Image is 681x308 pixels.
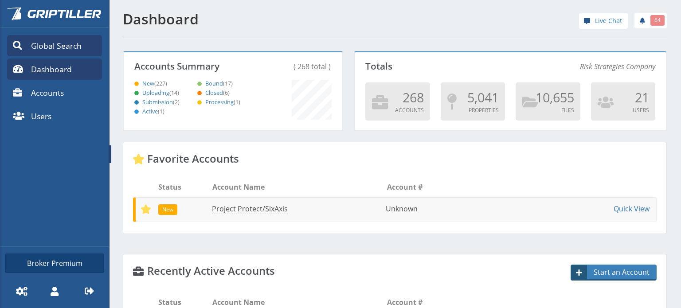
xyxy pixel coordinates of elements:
p: Files [522,106,574,114]
p: Accounts Summary [134,61,245,71]
span: Global Search [31,40,82,51]
span: 21 [635,89,649,106]
span: 64 [654,16,661,24]
span: Uploading [131,89,179,97]
p: Users [597,106,649,114]
span: (2) [173,98,180,106]
p: Totals [365,61,505,71]
span: Active [131,108,164,115]
div: help [579,13,628,31]
span: Start an Account [588,267,656,277]
a: Dashboard [7,58,102,80]
span: Bound [194,80,233,87]
span: 10,655 [536,89,574,106]
button: Start an Account [571,265,657,281]
a: Uploading(14) [131,89,179,97]
div: ( 268 total ) [256,61,332,72]
span: Processing [194,98,240,106]
a: Live Chat [579,13,628,29]
span: Users [31,110,51,122]
a: Bound(17) [194,79,233,87]
span: (1) [234,98,240,106]
a: 64 [634,13,667,28]
a: Submission(2) [131,98,180,106]
span: 5,041 [467,89,499,106]
a: Quick View [614,204,650,214]
span: Live Chat [595,16,622,26]
h4: Recently Active Accounts [133,265,275,277]
span: 268 [403,89,424,106]
a: Accounts [7,82,102,103]
li: Unknown [386,203,438,214]
span: (6) [223,89,230,97]
a: Active(1) [131,107,164,115]
span: New [131,80,167,87]
span: Closed [194,89,230,97]
li: Account Name [212,297,385,308]
a: Broker Premium [5,253,104,273]
span: (14) [169,89,179,97]
li: Account # [387,182,439,192]
span: (17) [223,79,233,87]
span: Remove from Favorites [141,204,151,214]
h1: Dashboard [123,11,390,27]
span: Accounts [31,87,64,98]
span: (227) [154,79,167,87]
div: notifications [628,11,667,29]
a: Users [7,105,102,127]
span: (1) [158,107,164,115]
li: Status [158,182,211,192]
span: Dashboard [31,63,72,75]
a: Global Search [7,35,102,56]
p: Properties [447,106,499,114]
li: Status [158,297,211,308]
li: Account Name [212,182,385,192]
span: Submission [131,98,180,106]
a: Project Protect/SixAxis [212,204,288,214]
h4: Favorite Accounts [133,152,239,164]
span: New [162,206,173,214]
span: Risk Strategies Company [580,61,655,72]
a: Processing(1) [194,98,240,106]
a: Closed(6) [194,89,230,97]
a: New(227) [131,79,167,87]
p: Accounts [372,106,423,114]
li: Account # [387,297,439,308]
